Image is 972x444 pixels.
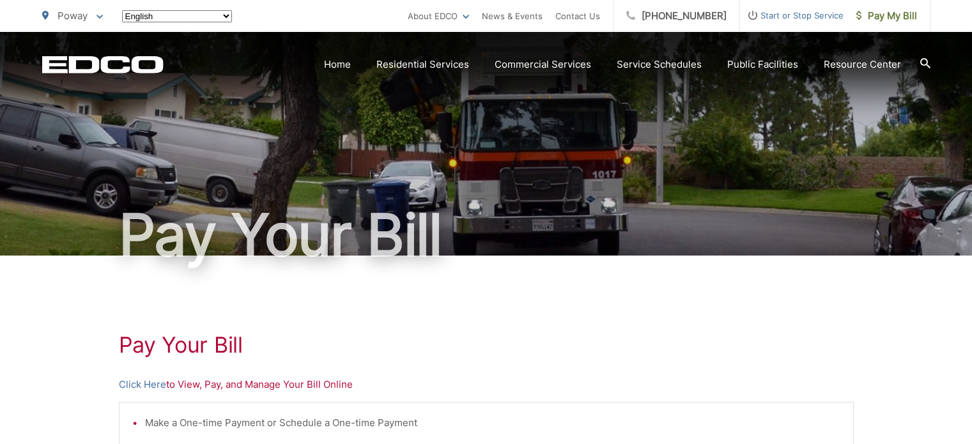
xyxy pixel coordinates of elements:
[617,57,702,72] a: Service Schedules
[376,57,469,72] a: Residential Services
[727,57,798,72] a: Public Facilities
[42,203,930,267] h1: Pay Your Bill
[856,8,917,24] span: Pay My Bill
[482,8,543,24] a: News & Events
[495,57,591,72] a: Commercial Services
[122,10,232,22] select: Select a language
[42,56,164,73] a: EDCD logo. Return to the homepage.
[324,57,351,72] a: Home
[824,57,901,72] a: Resource Center
[119,377,166,392] a: Click Here
[119,332,854,358] h1: Pay Your Bill
[119,377,854,392] p: to View, Pay, and Manage Your Bill Online
[555,8,600,24] a: Contact Us
[408,8,469,24] a: About EDCO
[58,10,88,22] span: Poway
[145,415,840,431] li: Make a One-time Payment or Schedule a One-time Payment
